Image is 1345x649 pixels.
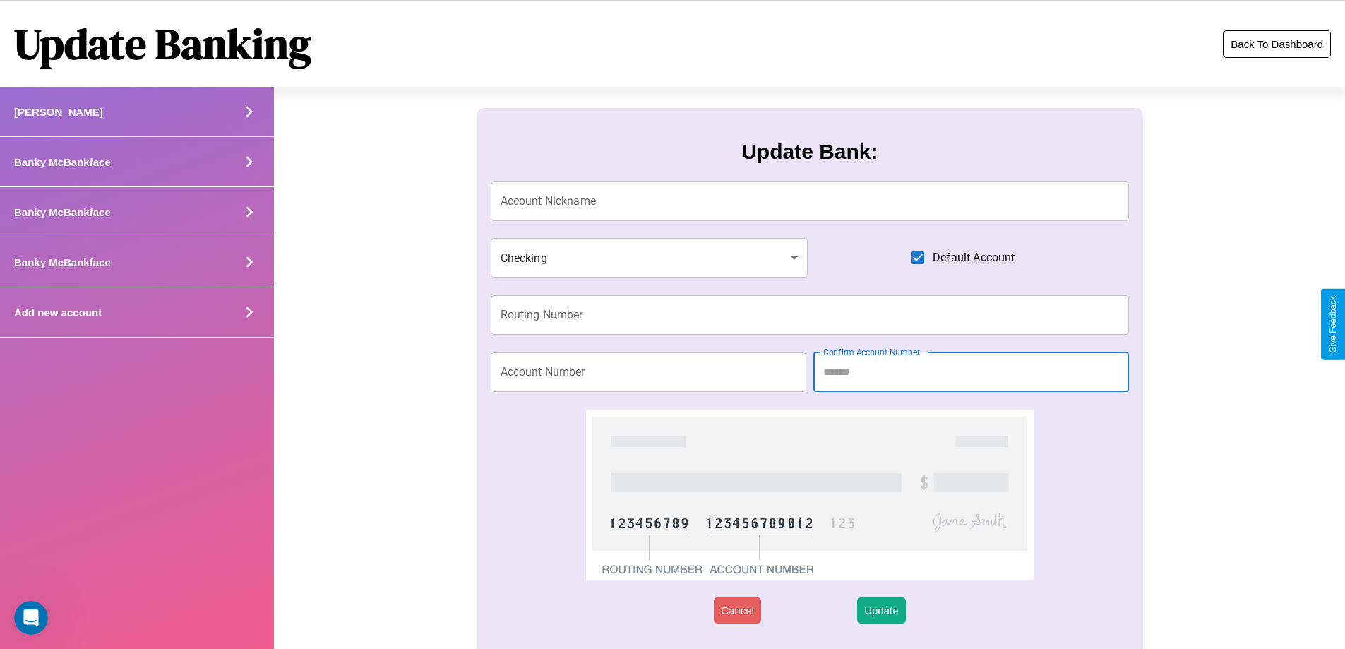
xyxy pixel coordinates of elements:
[1223,30,1331,58] button: Back To Dashboard
[14,256,111,268] h4: Banky McBankface
[14,106,103,118] h4: [PERSON_NAME]
[14,306,102,318] h4: Add new account
[14,601,48,635] iframe: Intercom live chat
[741,140,878,164] h3: Update Bank:
[586,410,1033,580] img: check
[714,597,761,624] button: Cancel
[14,156,111,168] h4: Banky McBankface
[823,346,920,358] label: Confirm Account Number
[14,15,311,73] h1: Update Banking
[933,249,1015,266] span: Default Account
[491,238,808,278] div: Checking
[1328,296,1338,353] div: Give Feedback
[857,597,905,624] button: Update
[14,206,111,218] h4: Banky McBankface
